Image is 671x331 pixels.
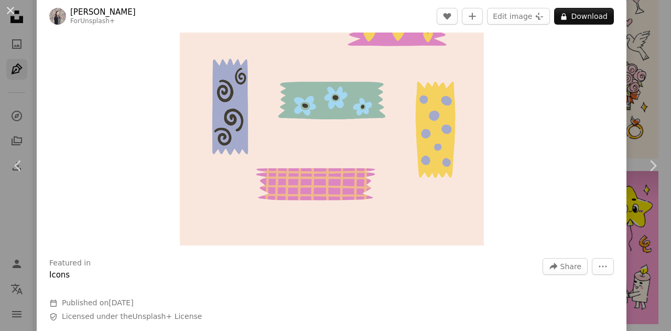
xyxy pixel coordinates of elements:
button: Add to Collection [462,8,483,25]
div: For [70,17,136,26]
button: Share this image [543,258,588,275]
span: Published on [62,298,134,307]
h3: Featured in [49,258,91,269]
a: Unsplash+ License [133,312,202,321]
button: Like [437,8,458,25]
a: Next [634,115,671,216]
a: Unsplash+ [80,17,115,25]
span: Share [560,259,581,274]
time: January 16, 2025 at 10:31:42 AM GMT+3 [109,298,133,307]
button: More Actions [592,258,614,275]
a: Icons [49,270,70,280]
a: [PERSON_NAME] [70,7,136,17]
button: Edit image [487,8,550,25]
button: Download [554,8,614,25]
span: Licensed under the [62,312,202,322]
img: Go to Denisse Díaz's profile [49,8,66,25]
